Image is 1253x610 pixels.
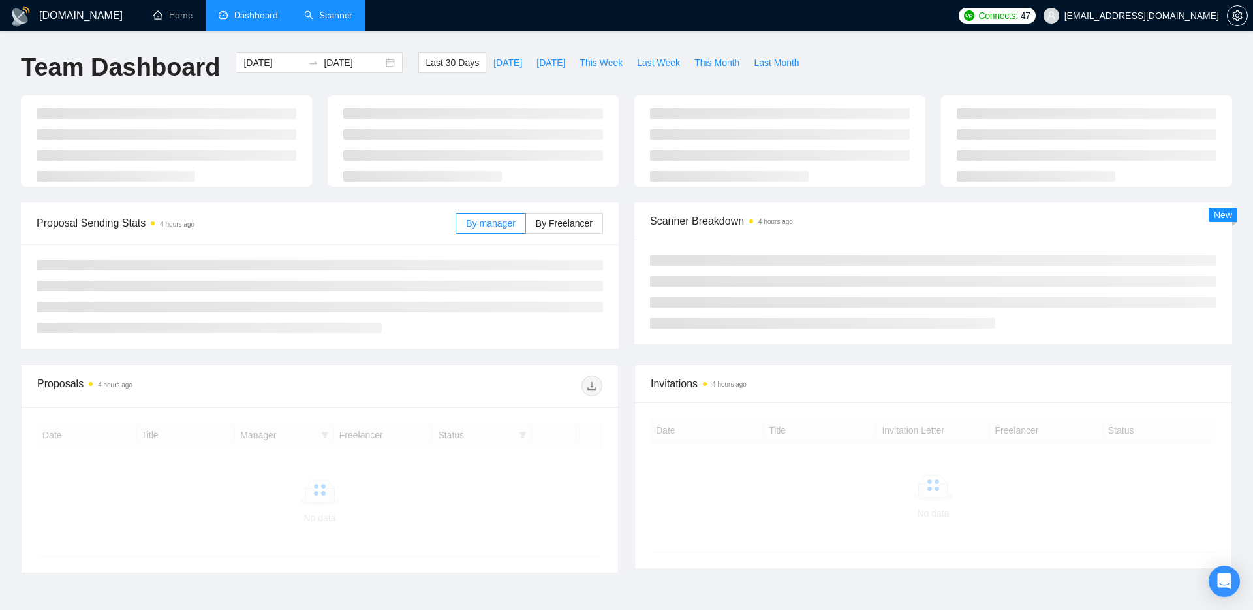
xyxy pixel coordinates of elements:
span: user [1047,11,1056,20]
span: Dashboard [234,10,278,21]
span: This Week [580,56,623,70]
a: searchScanner [304,10,352,21]
button: setting [1227,5,1248,26]
span: Scanner Breakdown [650,213,1216,229]
a: setting [1227,10,1248,21]
div: Open Intercom Messenger [1209,566,1240,597]
input: Start date [243,56,303,70]
span: Last Week [637,56,680,70]
span: Connects: [978,8,1017,23]
button: Last 30 Days [418,52,486,73]
time: 4 hours ago [98,381,132,389]
input: End date [324,56,383,70]
button: [DATE] [529,52,572,73]
span: Last 30 Days [425,56,479,70]
time: 4 hours ago [712,381,747,388]
button: This Week [572,52,630,73]
time: 4 hours ago [758,218,793,225]
span: Last Month [754,56,799,70]
img: logo [10,6,31,27]
time: 4 hours ago [160,221,194,228]
span: dashboard [219,10,228,20]
h1: Team Dashboard [21,52,220,83]
div: Proposals [37,376,320,396]
span: Proposal Sending Stats [37,215,456,231]
button: This Month [687,52,747,73]
span: This Month [694,56,739,70]
span: 47 [1021,8,1030,23]
button: Last Week [630,52,687,73]
span: swap-right [308,57,318,68]
span: By manager [466,218,515,229]
button: [DATE] [486,52,529,73]
img: upwork-logo.png [964,10,974,21]
span: Invitations [651,376,1216,392]
a: homeHome [153,10,193,21]
span: to [308,57,318,68]
span: [DATE] [536,56,565,70]
span: setting [1228,10,1247,21]
span: By Freelancer [536,218,593,229]
button: Last Month [747,52,806,73]
span: [DATE] [493,56,522,70]
span: New [1214,210,1232,220]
